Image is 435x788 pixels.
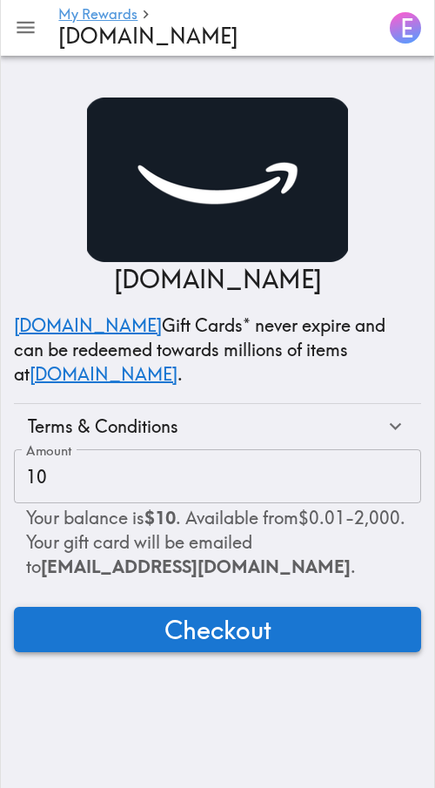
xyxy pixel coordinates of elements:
[400,13,413,44] span: E
[41,556,351,577] span: [EMAIL_ADDRESS][DOMAIN_NAME]
[114,262,322,296] p: [DOMAIN_NAME]
[28,414,384,439] div: Terms & Conditions
[26,507,405,577] span: Your balance is . Available from $0.01 - 2,000 . Your gift card will be emailed to .
[14,404,421,449] div: Terms & Conditions
[164,612,271,647] span: Checkout
[14,607,421,652] button: Checkout
[26,441,72,461] label: Amount
[14,314,162,336] a: [DOMAIN_NAME]
[58,7,137,24] a: My Rewards
[144,507,176,529] b: $10
[383,5,428,51] button: E
[14,313,421,387] p: Gift Cards* never expire and can be redeemed towards millions of items at .
[58,24,369,49] h4: [DOMAIN_NAME]
[87,98,348,262] img: Amazon.com
[30,363,177,385] a: [DOMAIN_NAME]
